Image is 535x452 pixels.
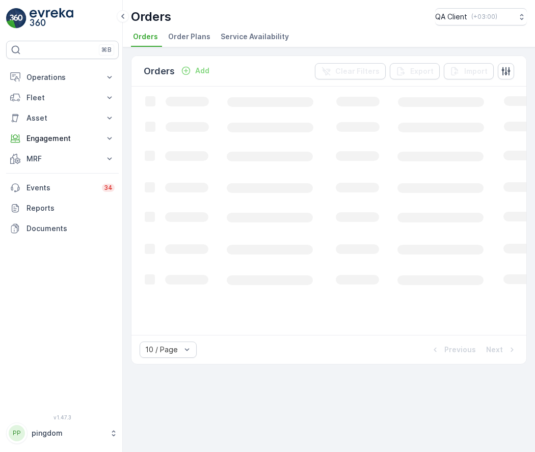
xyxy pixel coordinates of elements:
[101,46,112,54] p: ⌘B
[221,32,289,42] span: Service Availability
[6,149,119,169] button: MRF
[168,32,210,42] span: Order Plans
[315,63,386,79] button: Clear Filters
[26,183,96,193] p: Events
[131,9,171,25] p: Orders
[6,414,119,420] span: v 1.47.3
[26,113,98,123] p: Asset
[9,425,25,441] div: PP
[444,345,476,355] p: Previous
[6,8,26,29] img: logo
[32,428,104,438] p: pingdom
[26,223,115,234] p: Documents
[6,128,119,149] button: Engagement
[6,198,119,218] a: Reports
[26,133,98,144] p: Engagement
[144,64,175,78] p: Orders
[26,72,98,82] p: Operations
[6,108,119,128] button: Asset
[485,344,518,356] button: Next
[435,8,527,25] button: QA Client(+03:00)
[435,12,467,22] p: QA Client
[6,178,119,198] a: Events34
[133,32,158,42] span: Orders
[26,154,98,164] p: MRF
[471,13,497,21] p: ( +03:00 )
[177,65,213,77] button: Add
[410,66,434,76] p: Export
[444,63,494,79] button: Import
[390,63,440,79] button: Export
[6,67,119,88] button: Operations
[30,8,73,29] img: logo_light-DOdMpM7g.png
[26,93,98,103] p: Fleet
[6,88,119,108] button: Fleet
[335,66,380,76] p: Clear Filters
[464,66,488,76] p: Import
[6,218,119,239] a: Documents
[195,66,209,76] p: Add
[26,203,115,213] p: Reports
[429,344,477,356] button: Previous
[6,422,119,444] button: PPpingdom
[104,184,113,192] p: 34
[486,345,503,355] p: Next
